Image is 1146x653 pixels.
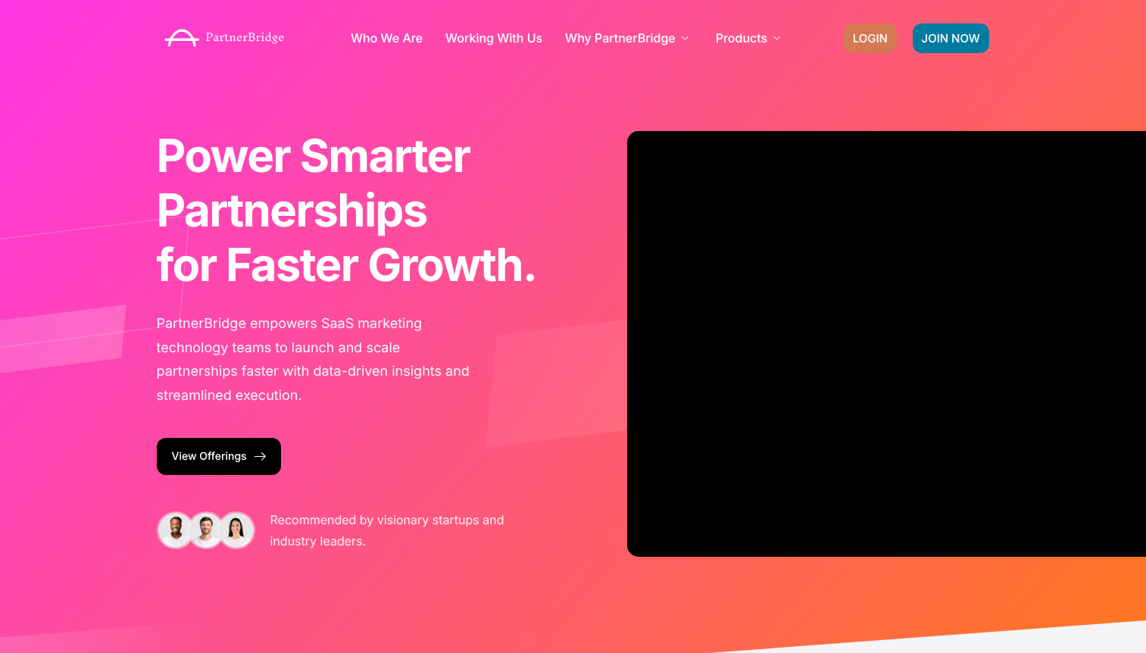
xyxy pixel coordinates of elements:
[351,32,423,44] a: Who We Are
[172,451,247,462] span: View Offerings
[922,33,980,44] span: JOIN NOW
[157,129,470,238] span: Power Smarter Partnerships
[270,509,507,551] p: Recommended by visionary startups and industry leaders.
[913,23,989,53] a: JOIN NOW
[565,32,693,44] a: Why PartnerBridge
[157,438,281,475] a: View Offerings
[853,33,888,44] span: LOGIN
[844,23,897,53] a: LOGIN
[157,238,537,292] b: for Faster Growth.
[445,32,542,44] a: Working With Us
[157,312,475,408] p: PartnerBridge empowers SaaS marketing technology teams to launch and scale partnerships faster wi...
[716,32,785,44] a: Products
